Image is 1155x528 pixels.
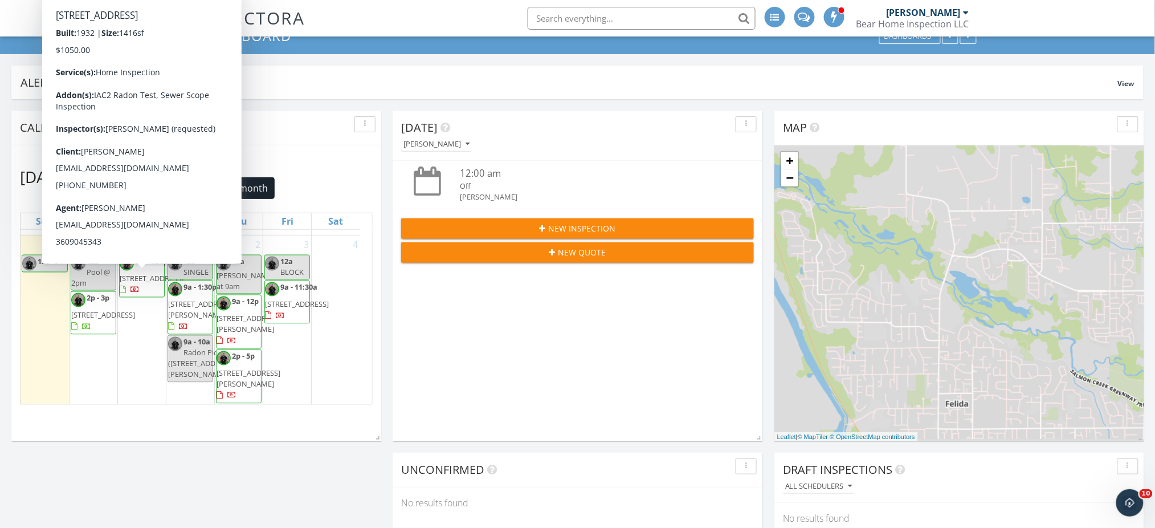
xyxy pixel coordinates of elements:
a: 9a - 1:30p [STREET_ADDRESS][PERSON_NAME] [168,281,213,335]
td: Go to October 2, 2025 [215,235,263,404]
img: img_5727.jpeg [217,351,231,365]
td: Go to October 4, 2025 [312,235,360,404]
img: img_5727.jpeg [168,282,182,297]
a: Sunday [34,213,56,229]
button: New Quote [401,242,754,263]
a: Saturday [326,213,346,229]
span: Map [783,120,807,135]
td: Go to September 30, 2025 [117,235,166,404]
a: SPECTORA [179,15,305,39]
img: img_5727.jpeg [22,257,36,271]
span: [STREET_ADDRESS] [120,274,183,284]
a: 2p - 5p [STREET_ADDRESS][PERSON_NAME] [216,350,262,404]
span: 9a - 11:30a [280,282,317,293]
a: © OpenStreetMap contributors [830,433,915,440]
a: Go to October 2, 2025 [253,235,263,254]
span: 12a [183,257,196,267]
img: img_5727.jpeg [71,257,85,271]
a: 9a - 12p [STREET_ADDRESS][PERSON_NAME] [216,295,262,349]
span: [STREET_ADDRESS][PERSON_NAME] [168,299,232,320]
div: No results found [393,488,762,518]
a: Leaflet [777,433,796,440]
img: img_5727.jpeg [217,297,231,311]
a: Zoom out [781,169,798,186]
a: 9a - 11:30a [STREET_ADDRESS] [264,281,310,324]
span: [STREET_ADDRESS][PERSON_NAME] [217,314,280,335]
button: [DATE] [70,155,111,177]
a: Go to October 1, 2025 [205,235,214,254]
a: Go to September 29, 2025 [103,235,117,254]
span: 9a - 1:30p [183,282,217,293]
a: Go to October 3, 2025 [301,235,311,254]
h2: [DATE] [20,165,70,188]
a: © MapTiler [798,433,829,440]
div: Dashboards [884,32,936,40]
div: Off [460,181,724,192]
span: 2p - 4:30p [135,257,168,267]
td: Go to September 29, 2025 [69,235,117,404]
a: Go to September 28, 2025 [54,235,69,254]
a: Friday [279,213,296,229]
span: BLOCK [280,267,304,278]
div: [PERSON_NAME] [403,140,470,148]
a: Wednesday [178,213,202,229]
span: 2p - 3p [87,293,109,303]
img: img_5727.jpeg [168,337,182,351]
span: 9a - 12p [232,297,259,307]
span: 12a [232,257,244,267]
a: Monday [81,213,106,229]
button: week [129,177,164,200]
a: Go to September 30, 2025 [151,235,166,254]
a: Tuesday [131,213,152,229]
span: [STREET_ADDRESS] [71,310,135,320]
span: [STREET_ADDRESS] [265,299,329,310]
span: Radon Pickup ([STREET_ADDRESS]) [71,199,140,231]
span: Off [54,257,64,267]
span: SPECTORA [212,6,305,30]
span: 12a [280,257,293,267]
a: Thursday [228,213,250,229]
td: Go to October 3, 2025 [263,235,312,404]
iframe: Intercom live chat [1116,489,1144,517]
img: img_5727.jpeg [71,293,85,307]
span: Pool @ 2pm [71,267,110,289]
span: 10 [1140,489,1153,498]
img: img_5727.jpeg [265,282,279,297]
button: month [232,177,275,200]
div: [PERSON_NAME] [887,7,961,18]
td: Go to September 28, 2025 [21,235,69,404]
a: Go to October 4, 2025 [350,235,360,254]
button: Previous month [118,154,145,177]
span: [STREET_ADDRESS][PERSON_NAME] [217,368,280,389]
a: Zoom in [781,152,798,169]
div: All schedulers [785,482,852,490]
span: SINGLE [183,267,209,278]
button: New Inspection [401,218,754,239]
button: Next month [144,154,171,177]
div: Bear Home Inspection LLC [856,18,969,30]
span: 9a - 10a [183,337,210,347]
a: 9a - 11:30a [STREET_ADDRESS] [265,282,329,320]
span: 12a [38,257,50,267]
img: img_5727.jpeg [217,257,231,271]
span: Radon Pickup ([STREET_ADDRESS][PERSON_NAME]) [168,348,234,380]
a: 2p - 3p [STREET_ADDRESS] [71,293,135,331]
span: Draft Inspections [783,462,893,477]
a: 2p - 3p [STREET_ADDRESS] [71,291,116,335]
a: 2p - 4:30p [STREET_ADDRESS] [120,257,183,295]
div: | [774,432,918,442]
span: 12a [87,257,99,267]
button: cal wk [163,177,202,200]
div: [PERSON_NAME] [460,192,724,202]
img: img_5727.jpeg [168,257,182,271]
a: 2p - 5p [STREET_ADDRESS][PERSON_NAME] [217,351,280,401]
a: 2p - 4:30p [STREET_ADDRESS] [119,255,165,298]
img: img_5727.jpeg [120,257,134,271]
button: 4 wk [201,177,233,200]
div: Alerts [21,75,1118,90]
a: 9a - 12p [STREET_ADDRESS][PERSON_NAME] [217,297,280,346]
td: Go to October 1, 2025 [166,235,214,404]
input: Search everything... [528,7,756,30]
span: [PERSON_NAME] at 9am [217,271,274,292]
span: New Quote [558,246,606,258]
